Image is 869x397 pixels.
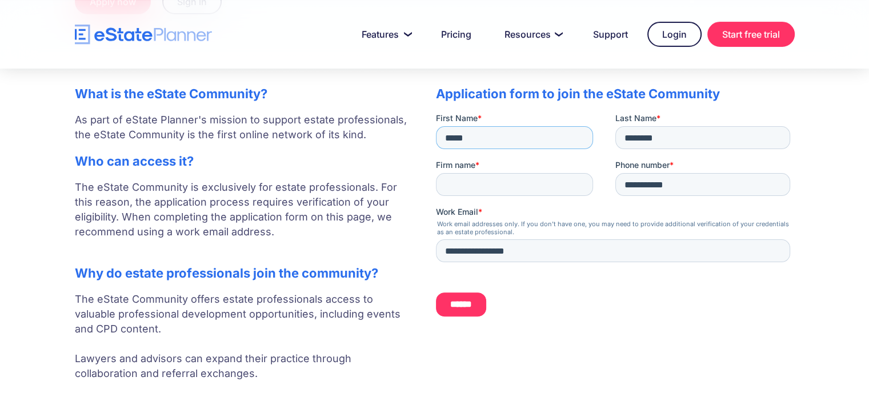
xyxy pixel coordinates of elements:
a: Features [348,23,422,46]
a: Pricing [427,23,485,46]
a: Support [579,23,642,46]
h2: Why do estate professionals join the community? [75,266,413,280]
h2: Who can access it? [75,154,413,169]
h2: What is the eState Community? [75,86,413,101]
a: Resources [491,23,574,46]
p: As part of eState Planner's mission to support estate professionals, the eState Community is the ... [75,113,413,142]
iframe: Form 0 [436,113,795,324]
a: Login [647,22,702,47]
p: The eState Community is exclusively for estate professionals. For this reason, the application pr... [75,180,413,254]
a: Start free trial [707,22,795,47]
a: home [75,25,212,45]
h2: Application form to join the eState Community [436,86,795,101]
